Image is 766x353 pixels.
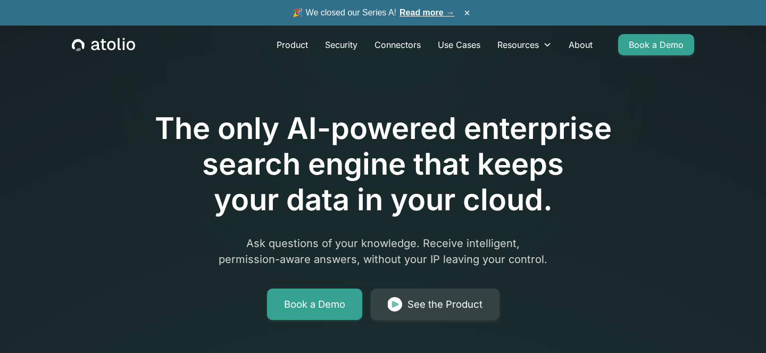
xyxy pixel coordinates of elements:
[268,34,317,55] a: Product
[461,7,473,19] button: ×
[371,289,499,321] a: See the Product
[560,34,601,55] a: About
[317,34,366,55] a: Security
[111,111,655,218] h1: The only AI-powered enterprise search engine that keeps your data in your cloud.
[179,235,587,267] p: Ask questions of your knowledge. Receive intelligent, permission-aware answers, without your IP l...
[366,34,429,55] a: Connectors
[497,38,539,51] div: Resources
[407,297,482,312] div: See the Product
[618,34,694,55] a: Book a Demo
[72,38,135,52] a: home
[293,6,454,19] span: 🎉 We closed our Series A!
[489,34,560,55] div: Resources
[267,289,362,321] a: Book a Demo
[399,8,454,17] a: Read more →
[429,34,489,55] a: Use Cases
